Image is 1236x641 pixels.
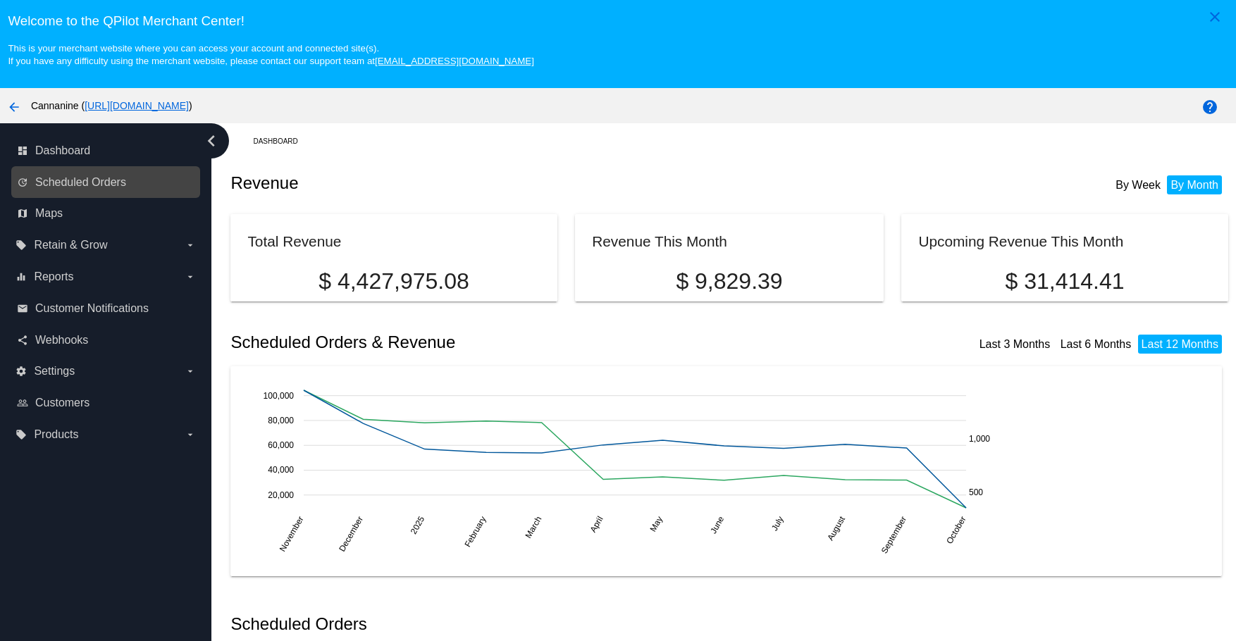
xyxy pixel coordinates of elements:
span: Settings [34,365,75,378]
span: Webhooks [35,334,88,347]
small: This is your merchant website where you can access your account and connected site(s). If you hav... [8,43,533,66]
h2: Scheduled Orders & Revenue [230,332,729,352]
a: [URL][DOMAIN_NAME] [85,100,189,111]
i: dashboard [17,145,28,156]
text: 2025 [409,514,427,535]
a: email Customer Notifications [17,297,196,320]
text: 500 [969,487,983,497]
i: local_offer [16,429,27,440]
i: arrow_drop_down [185,271,196,282]
i: local_offer [16,239,27,251]
a: map Maps [17,202,196,225]
span: Customer Notifications [35,302,149,315]
text: 60,000 [268,440,295,450]
text: 1,000 [969,434,990,444]
text: 40,000 [268,465,295,475]
li: By Week [1112,175,1164,194]
text: June [709,514,727,535]
i: chevron_left [200,130,223,152]
p: $ 31,414.41 [918,268,1211,294]
i: equalizer [16,271,27,282]
h3: Welcome to the QPilot Merchant Center! [8,13,1228,29]
text: February [463,515,488,549]
a: Dashboard [253,130,310,152]
a: [EMAIL_ADDRESS][DOMAIN_NAME] [375,56,534,66]
text: May [648,515,665,534]
h2: Upcoming Revenue This Month [918,233,1123,249]
text: April [588,515,605,535]
text: July [770,515,786,533]
text: September [879,515,908,556]
i: people_outline [17,397,28,409]
span: Dashboard [35,144,90,157]
h2: Scheduled Orders [230,614,729,634]
mat-icon: help [1201,99,1218,116]
li: By Month [1167,175,1222,194]
a: Last 3 Months [979,338,1051,350]
h2: Revenue This Month [592,233,727,249]
text: August [826,514,848,542]
a: share Webhooks [17,329,196,351]
h2: Total Revenue [247,233,341,249]
span: Products [34,428,78,441]
text: March [524,515,544,540]
i: share [17,335,28,346]
p: $ 4,427,975.08 [247,268,540,294]
text: October [945,515,968,546]
span: Customers [35,397,89,409]
span: Scheduled Orders [35,176,126,189]
a: update Scheduled Orders [17,171,196,194]
mat-icon: close [1206,8,1223,25]
h2: Revenue [230,173,729,193]
i: email [17,303,28,314]
text: 20,000 [268,490,295,500]
a: Last 6 Months [1061,338,1132,350]
i: arrow_drop_down [185,366,196,377]
span: Maps [35,207,63,220]
span: Retain & Grow [34,239,107,251]
i: arrow_drop_down [185,239,196,251]
i: map [17,208,28,219]
text: December [338,515,366,554]
span: Cannanine ( ) [31,100,192,111]
p: $ 9,829.39 [592,268,866,294]
mat-icon: arrow_back [6,99,23,116]
text: November [278,515,306,554]
a: dashboard Dashboard [17,139,196,162]
a: Last 12 Months [1142,338,1218,350]
a: people_outline Customers [17,392,196,414]
text: 80,000 [268,416,295,425]
text: 100,000 [264,391,295,401]
i: update [17,177,28,188]
i: arrow_drop_down [185,429,196,440]
span: Reports [34,270,73,283]
i: settings [16,366,27,377]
